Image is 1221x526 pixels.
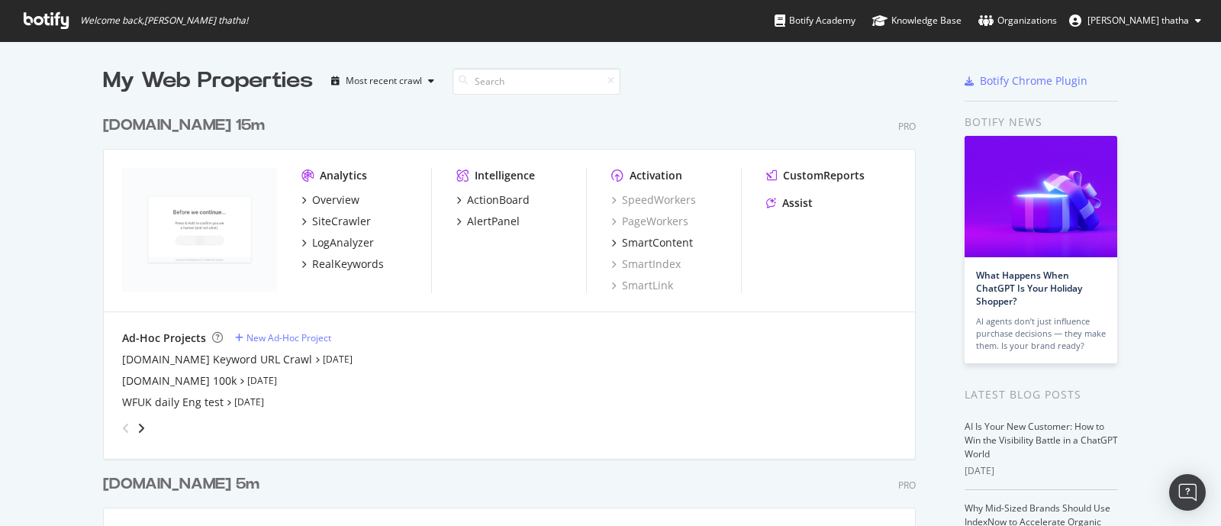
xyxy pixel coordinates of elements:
[467,214,520,229] div: AlertPanel
[766,168,865,183] a: CustomReports
[456,192,530,208] a: ActionBoard
[898,120,916,133] div: Pro
[103,66,313,96] div: My Web Properties
[312,235,374,250] div: LogAnalyzer
[611,214,688,229] a: PageWorkers
[976,269,1082,308] a: What Happens When ChatGPT Is Your Holiday Shopper?
[301,235,374,250] a: LogAnalyzer
[475,168,535,183] div: Intelligence
[872,13,962,28] div: Knowledge Base
[453,68,620,95] input: Search
[965,73,1087,89] a: Botify Chrome Plugin
[965,136,1117,257] img: What Happens When ChatGPT Is Your Holiday Shopper?
[103,473,266,495] a: [DOMAIN_NAME] 5m
[976,315,1106,352] div: AI agents don’t just influence purchase decisions — they make them. Is your brand ready?
[312,257,384,272] div: RealKeywords
[978,13,1057,28] div: Organizations
[136,421,147,436] div: angle-right
[766,195,813,211] a: Assist
[775,13,855,28] div: Botify Academy
[301,257,384,272] a: RealKeywords
[1057,8,1213,33] button: [PERSON_NAME] thatha
[301,214,371,229] a: SiteCrawler
[965,114,1118,131] div: Botify news
[301,192,359,208] a: Overview
[247,374,277,387] a: [DATE]
[456,214,520,229] a: AlertPanel
[122,352,312,367] a: [DOMAIN_NAME] Keyword URL Crawl
[611,192,696,208] a: SpeedWorkers
[235,331,331,344] a: New Ad-Hoc Project
[103,473,259,495] div: [DOMAIN_NAME] 5m
[116,416,136,440] div: angle-left
[312,214,371,229] div: SiteCrawler
[783,168,865,183] div: CustomReports
[312,192,359,208] div: Overview
[965,386,1118,403] div: Latest Blog Posts
[965,420,1118,460] a: AI Is Your New Customer: How to Win the Visibility Battle in a ChatGPT World
[346,76,422,86] div: Most recent crawl
[323,353,353,366] a: [DATE]
[622,235,693,250] div: SmartContent
[234,395,264,408] a: [DATE]
[122,168,277,292] img: www.wayfair.co.uk
[611,278,673,293] a: SmartLink
[980,73,1087,89] div: Botify Chrome Plugin
[122,331,206,346] div: Ad-Hoc Projects
[103,115,265,137] div: [DOMAIN_NAME] 15m
[103,115,271,137] a: [DOMAIN_NAME] 15m
[122,373,237,389] a: [DOMAIN_NAME] 100k
[782,195,813,211] div: Assist
[320,168,367,183] div: Analytics
[80,15,248,27] span: Welcome back, [PERSON_NAME] thatha !
[122,395,224,410] a: WFUK daily Eng test
[965,464,1118,478] div: [DATE]
[1087,14,1189,27] span: kiran babu thatha
[898,479,916,492] div: Pro
[611,257,681,272] a: SmartIndex
[630,168,682,183] div: Activation
[325,69,440,93] button: Most recent crawl
[467,192,530,208] div: ActionBoard
[611,235,693,250] a: SmartContent
[1169,474,1206,511] div: Open Intercom Messenger
[246,331,331,344] div: New Ad-Hoc Project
